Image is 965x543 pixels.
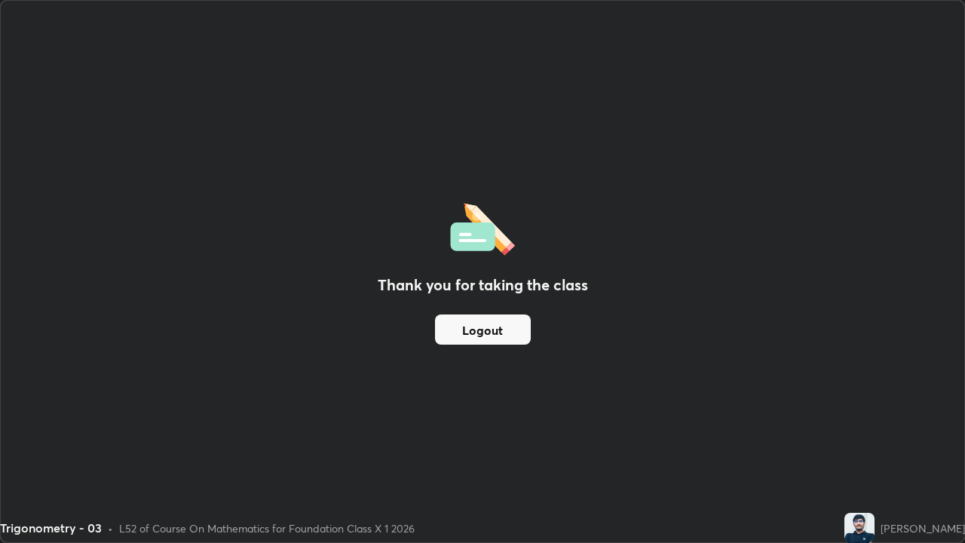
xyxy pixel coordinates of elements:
[450,198,515,256] img: offlineFeedback.1438e8b3.svg
[119,520,415,536] div: L52 of Course On Mathematics for Foundation Class X 1 2026
[435,314,531,345] button: Logout
[108,520,113,536] div: •
[844,513,875,543] img: ea62045dcba94a269b5809ccd5d93662.jpg
[881,520,965,536] div: [PERSON_NAME]
[378,274,588,296] h2: Thank you for taking the class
